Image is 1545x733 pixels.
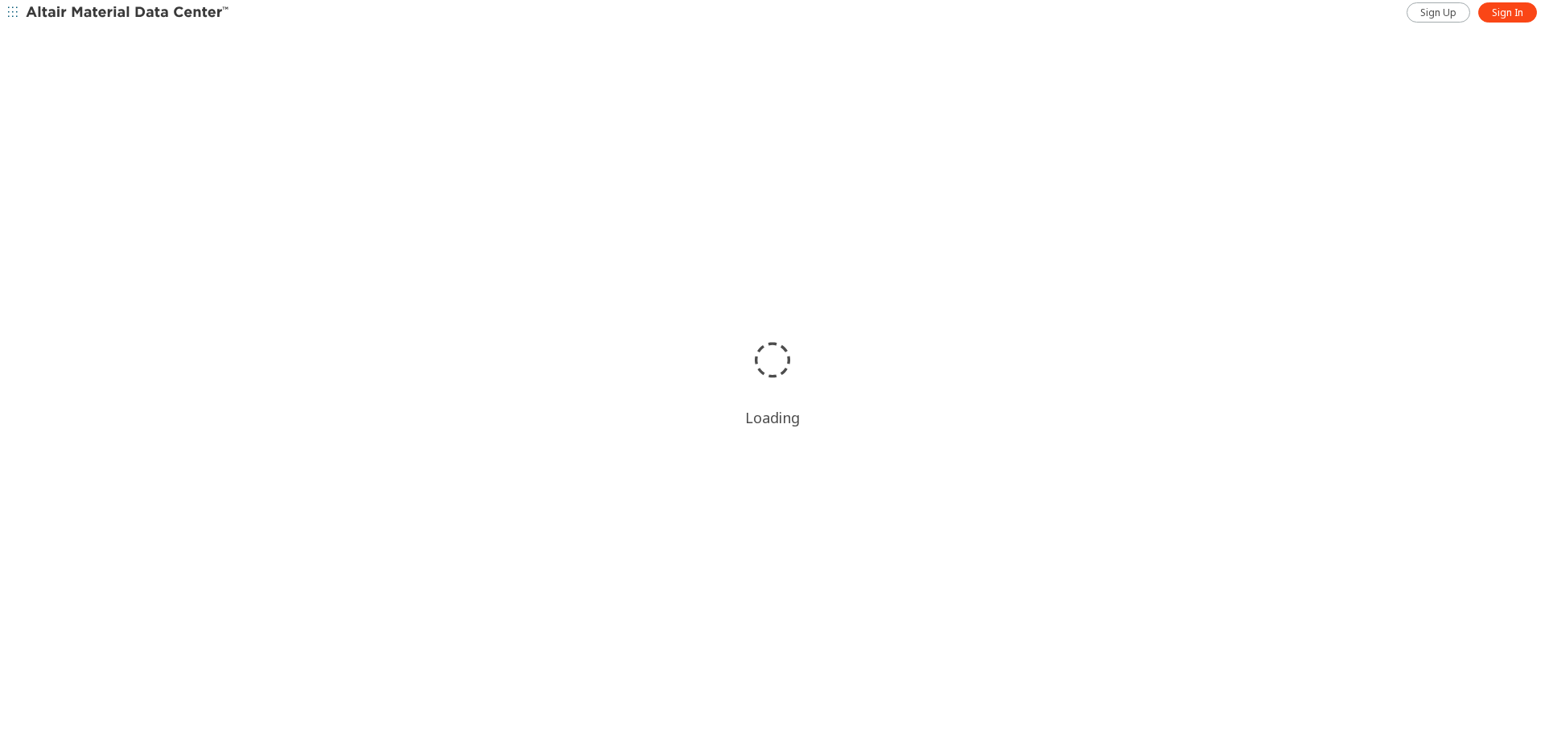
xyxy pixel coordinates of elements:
[1492,6,1523,19] span: Sign In
[745,408,800,427] div: Loading
[1407,2,1470,23] a: Sign Up
[1478,2,1537,23] a: Sign In
[26,5,231,21] img: Altair Material Data Center
[1420,6,1456,19] span: Sign Up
